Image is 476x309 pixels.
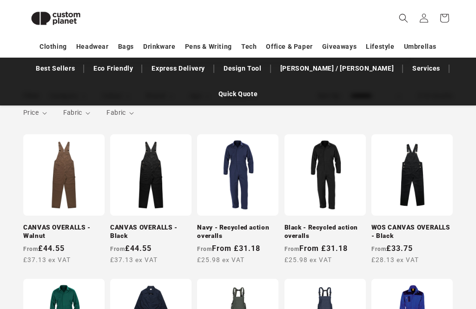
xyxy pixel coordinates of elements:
[266,39,312,55] a: Office & Paper
[118,39,134,55] a: Bags
[241,39,257,55] a: Tech
[219,60,266,77] a: Design Tool
[63,108,91,118] summary: Fabric (0 selected)
[23,108,47,118] summary: Price
[106,109,126,116] span: Fabric
[408,60,445,77] a: Services
[40,39,67,55] a: Clothing
[197,224,278,240] a: Navy - Recycled action overalls
[23,224,105,240] a: CANVAS OVERALLS - Walnut
[106,108,134,118] summary: Fabric (0 selected)
[63,109,82,116] span: Fabric
[185,39,232,55] a: Pens & Writing
[31,60,79,77] a: Best Sellers
[393,8,414,28] summary: Search
[404,39,436,55] a: Umbrellas
[89,60,138,77] a: Eco Friendly
[76,39,109,55] a: Headwear
[143,39,175,55] a: Drinkware
[23,4,88,33] img: Custom Planet
[284,224,366,240] a: Black - Recycled action overalls
[366,39,394,55] a: Lifestyle
[110,224,192,240] a: CANVAS OVERALLS - Black
[23,109,39,116] span: Price
[317,209,476,309] iframe: Chat Widget
[276,60,398,77] a: [PERSON_NAME] / [PERSON_NAME]
[322,39,357,55] a: Giveaways
[147,60,210,77] a: Express Delivery
[214,86,263,102] a: Quick Quote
